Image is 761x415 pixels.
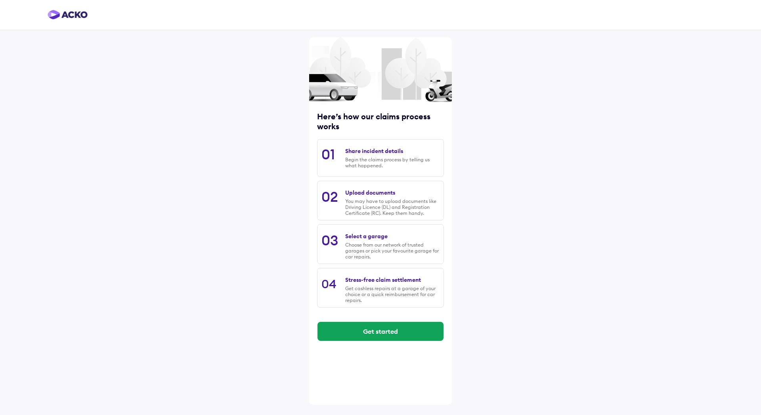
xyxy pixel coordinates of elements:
div: Upload documents [345,189,395,196]
img: trees [309,13,452,124]
div: 04 [321,276,337,291]
div: Get cashless repairs at a garage of your choice or a quick reimbursement for car repairs. [345,285,440,303]
button: Get started [317,322,444,341]
div: Stress-free claim settlement [345,276,421,283]
div: You may have to upload documents like Driving Licence (DL) and Registration Certificate (RC). Kee... [345,198,440,216]
div: 02 [321,188,338,205]
div: Select a garage [345,233,388,240]
div: Begin the claims process by telling us what happened. [345,157,440,168]
div: Choose from our network of trusted garages or pick your favourite garage for car repairs. [345,242,440,260]
div: Share incident details [345,147,403,155]
div: 01 [321,145,335,163]
img: car and scooter [309,72,452,103]
div: 03 [321,231,338,249]
img: horizontal-gradient.png [48,10,88,19]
